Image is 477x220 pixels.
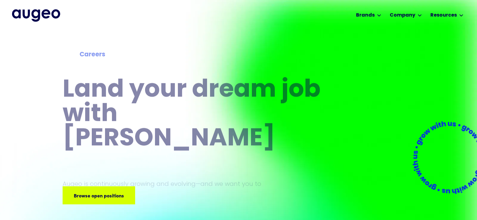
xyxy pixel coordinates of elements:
strong: Careers [79,52,105,58]
div: Resources [430,12,457,19]
a: home [12,9,60,21]
h1: Land your dream job﻿ with [PERSON_NAME] [63,78,323,151]
p: Augeo is continuously growing and evolving—and we want you to grow with us. [63,180,270,197]
a: Browse open positions [63,186,135,204]
img: Augeo's full logo in midnight blue. [12,9,60,21]
div: Brands [356,12,375,19]
div: Company [390,12,415,19]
